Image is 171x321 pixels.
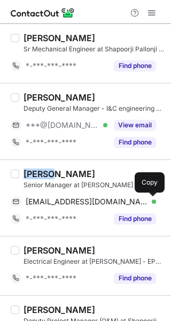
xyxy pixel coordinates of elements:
[24,245,95,256] div: [PERSON_NAME]
[24,257,165,266] div: Electrical Engineer at [PERSON_NAME] - EPC (Engineering Procurement and Construction)
[24,33,95,43] div: [PERSON_NAME]
[114,137,156,148] button: Reveal Button
[24,304,95,315] div: [PERSON_NAME]
[114,60,156,71] button: Reveal Button
[26,120,99,130] span: ***@[DOMAIN_NAME]
[114,213,156,224] button: Reveal Button
[11,6,75,19] img: ContactOut v5.3.10
[114,273,156,284] button: Reveal Button
[26,197,148,207] span: [EMAIL_ADDRESS][DOMAIN_NAME]
[24,44,165,54] div: Sr Mechanical Engineer at Shapoorji Pallonji - EPC (Engineering Procurement and Construction)
[24,104,165,113] div: Deputy General Manager - I&C engineering at Shapoorji Pallonji - EPC (Engineering Procurement and...
[24,169,95,179] div: [PERSON_NAME]
[114,120,156,131] button: Reveal Button
[24,180,165,190] div: Senior Manager at [PERSON_NAME] - EPC (Engineering Procurement and Construction)
[24,92,95,103] div: [PERSON_NAME]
